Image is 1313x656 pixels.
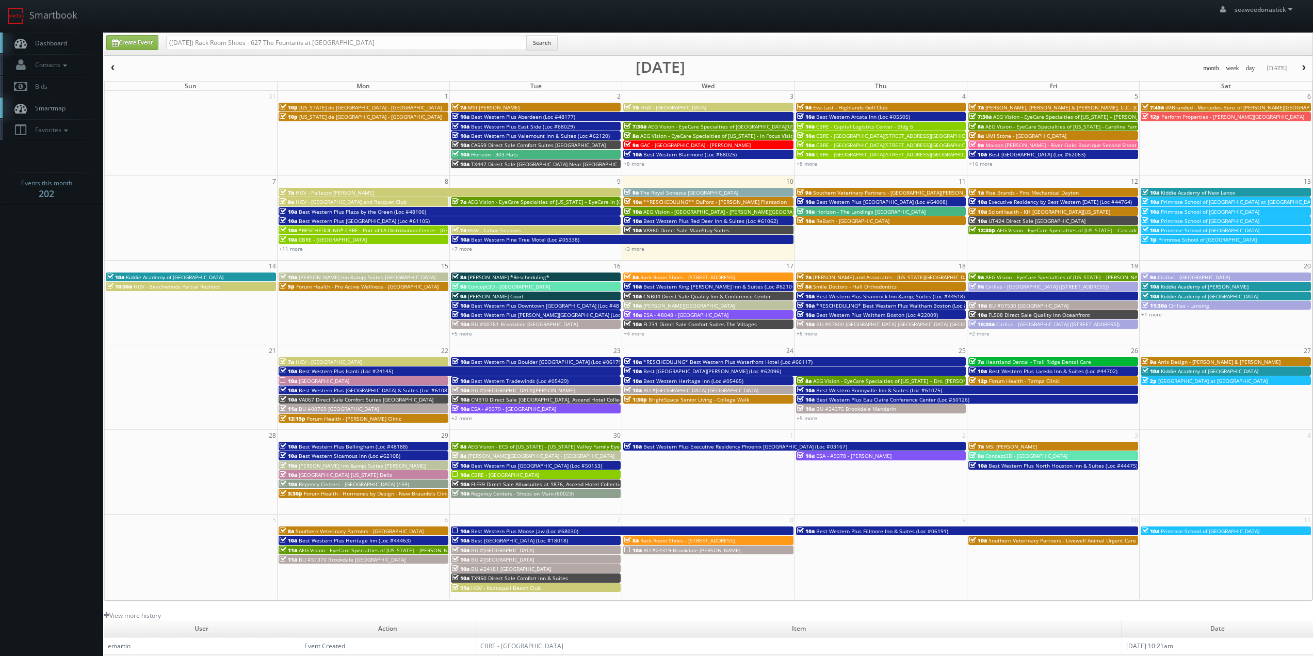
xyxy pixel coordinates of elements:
span: 10a [280,396,297,403]
span: 7a [797,274,812,281]
span: 10a [1142,527,1159,535]
span: MSI [PERSON_NAME] [985,443,1037,450]
span: 7a [624,104,639,111]
span: 10a [624,377,642,385]
span: BrightSpace Senior Living - College Walk [649,396,749,403]
button: Search [526,35,558,51]
span: 10a [280,387,297,394]
span: BU #24375 Brookdale Mandarin [816,405,896,412]
span: 10:30a [969,321,995,328]
span: Best Western Plus [GEOGRAPHIC_DATA] (Loc #50153) [471,462,602,469]
span: ScionHealth - KH [GEOGRAPHIC_DATA][US_STATE] [988,208,1110,215]
span: Kiddie Academy of [PERSON_NAME] [1161,283,1249,290]
a: +11 more [279,245,303,252]
span: Best Western Plus Aberdeen (Loc #48177) [471,113,575,120]
span: Best Western Plus Bellingham (Loc #48188) [299,443,408,450]
span: Best Western Plus Valemount Inn & Suites (Loc #62120) [471,132,610,139]
span: AEG Vision - ECS of [US_STATE] - [US_STATE] Valley Family Eye Care [468,443,633,450]
span: 10a [280,481,297,488]
a: +1 more [1141,311,1162,318]
span: Best Western Plus Boulder [GEOGRAPHIC_DATA] (Loc #06179) [471,358,623,365]
a: +7 more [451,245,472,252]
span: [PERSON_NAME] and Associates - [US_STATE][GEOGRAPHIC_DATA] [813,274,975,281]
span: 10a [969,302,987,309]
span: 9a [624,141,639,149]
span: 10a [280,462,297,469]
span: UMI Stone - [GEOGRAPHIC_DATA] [985,132,1066,139]
span: CBRE - [GEOGRAPHIC_DATA] [299,236,367,243]
span: 11a [280,405,297,412]
span: 10a [797,405,815,412]
span: 10a [624,151,642,158]
span: [GEOGRAPHIC_DATA] [299,377,349,385]
span: 10a [280,471,297,478]
span: 5p [280,283,295,290]
span: 7a [452,227,466,234]
span: 10a [797,141,815,149]
span: 10a [624,227,642,234]
span: 10a [452,481,469,488]
span: 9a [797,104,812,111]
span: Smartmap [30,104,66,113]
span: 10a [797,293,815,300]
span: 10a [624,198,642,205]
span: 10a [280,537,297,544]
span: 10a [624,387,642,394]
span: GAC - [GEOGRAPHIC_DATA] - [PERSON_NAME] [640,141,751,149]
span: Concept3D - [GEOGRAPHIC_DATA] [468,283,550,290]
span: 10a [797,321,815,328]
span: HGV - Beachwoods Partial Reshoot [134,283,220,290]
span: Primrose School of [GEOGRAPHIC_DATA] [1161,208,1259,215]
span: AEG Vision - EyeCare Specialties of [US_STATE] - In Focus Vision Center [640,132,815,139]
span: Contacts [30,60,70,69]
span: ESA - #8048 - [GEOGRAPHIC_DATA] [643,311,728,318]
span: AEG Vision - EyeCare Specialties of [US_STATE] – EyeCare in [GEOGRAPHIC_DATA] [468,198,667,205]
span: Primrose School of [GEOGRAPHIC_DATA] [1161,227,1259,234]
span: 10a [452,387,469,394]
span: Best Western Plus Laredo Inn & Suites (Loc #44702) [988,367,1117,375]
span: 11:30a [1142,302,1167,309]
a: +16 more [969,160,993,167]
span: Best Western Plus East Side (Loc #68029) [471,123,575,130]
span: 1a [969,189,984,196]
span: Kiddie Academy of [GEOGRAPHIC_DATA] [1161,293,1258,300]
span: BU #00769 [GEOGRAPHIC_DATA] [299,405,379,412]
span: FL508 Direct Sale Quality Inn Oceanfront [988,311,1090,318]
span: 8a [969,123,984,130]
span: 7a [969,358,984,365]
span: *RESCHEDULING* CBRE - Port of LA Distribution Center - [GEOGRAPHIC_DATA] 1 [299,227,495,234]
span: 10a [1142,189,1159,196]
span: CBRE - [GEOGRAPHIC_DATA] [471,471,539,478]
span: Heartland Dental - Trail Ridge Dental Care [985,358,1091,365]
span: Forum Health - Pro Active Wellness - [GEOGRAPHIC_DATA] [296,283,439,290]
span: 10a [624,358,642,365]
span: [PERSON_NAME] Court [468,293,524,300]
img: smartbook-logo.png [8,8,24,24]
span: [US_STATE] de [GEOGRAPHIC_DATA] - [GEOGRAPHIC_DATA] [299,113,442,120]
span: Cirillas - [GEOGRAPHIC_DATA] ([STREET_ADDRESS]) [985,283,1109,290]
span: Best [GEOGRAPHIC_DATA][PERSON_NAME] (Loc #62096) [643,367,781,375]
span: 7:30a [969,113,992,120]
span: 12p [969,377,987,385]
span: MSI [PERSON_NAME] [468,104,520,111]
span: 9a [280,198,294,205]
span: Best Western Plus Plaza by the Green (Loc #48106) [299,208,426,215]
span: Arris Design - [PERSON_NAME] & [PERSON_NAME] [1158,358,1280,365]
span: Best Western Plus Waltham Boston (Loc #22009) [816,311,938,318]
span: Best [GEOGRAPHIC_DATA] (Loc #62063) [988,151,1085,158]
span: BU #[GEOGRAPHIC_DATA][PERSON_NAME] [471,387,575,394]
span: 3:30p [280,490,302,497]
span: Best Western Sicamous Inn (Loc #62108) [299,452,400,459]
span: Regency Centers - [GEOGRAPHIC_DATA] (159) [299,481,409,488]
span: 12:30p [969,227,995,234]
span: [GEOGRAPHIC_DATA] [US_STATE] Dells [299,471,392,478]
span: 8a [969,132,984,139]
span: 10a [624,311,642,318]
span: ESA - #9378 - [PERSON_NAME] [816,452,891,459]
span: Best Western Plus [GEOGRAPHIC_DATA] (Loc #64008) [816,198,947,205]
span: Best Western Heritage Inn (Loc #05465) [643,377,743,385]
span: 10:30a [107,283,132,290]
span: 10a [624,443,642,450]
span: Regency Centers - Shops on Main (60023) [471,490,574,497]
span: AEG Vision - EyeCare Specialties of [US_STATE] – [PERSON_NAME] Vision [993,113,1171,120]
